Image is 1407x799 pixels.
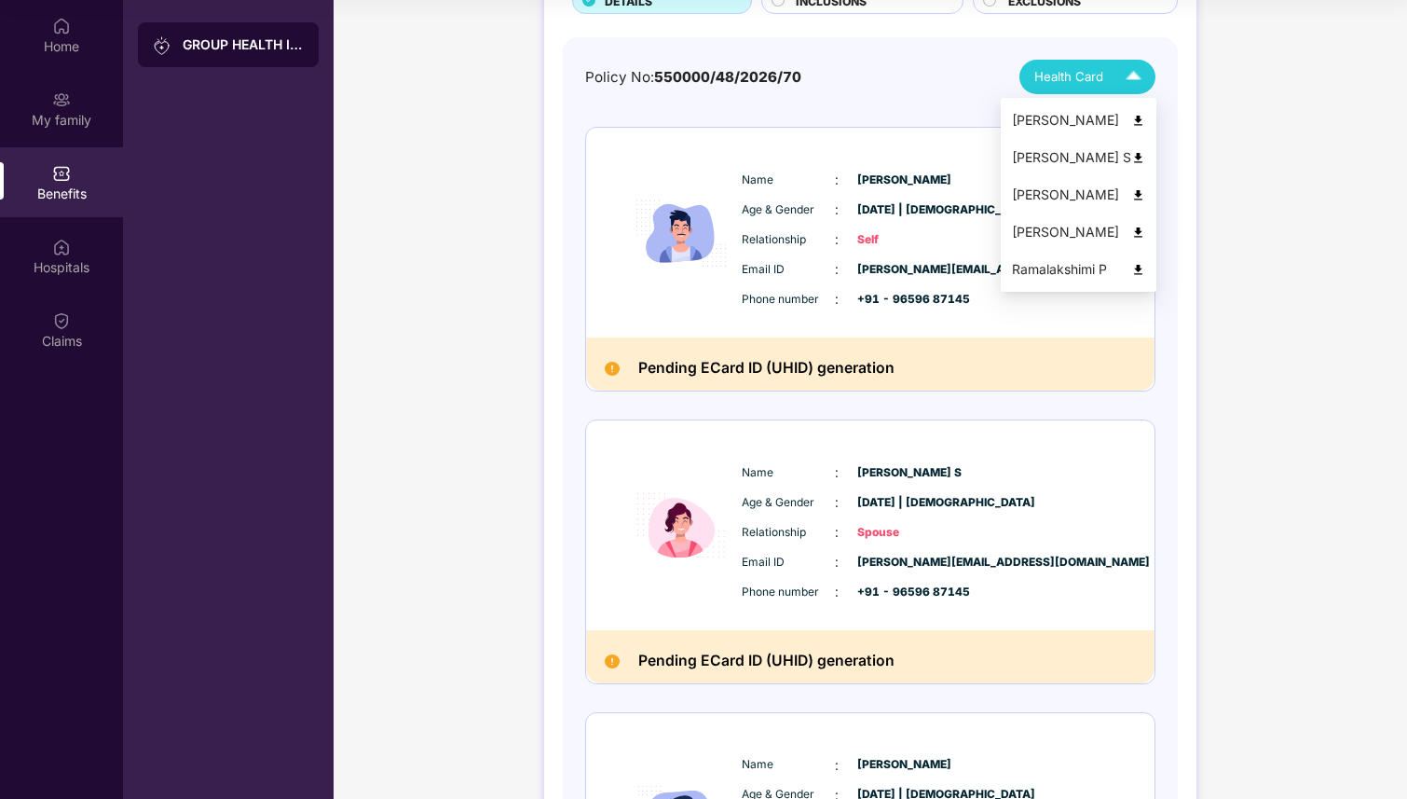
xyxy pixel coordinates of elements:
[857,201,950,219] span: [DATE] | [DEMOGRAPHIC_DATA]
[1012,185,1145,205] div: [PERSON_NAME]
[1034,67,1103,87] span: Health Card
[183,35,304,54] div: GROUP HEALTH INSURANCE
[742,524,835,542] span: Relationship
[638,356,895,381] h2: Pending ECard ID (UHID) generation
[654,68,801,86] span: 550000/48/2026/70
[638,649,895,674] h2: Pending ECard ID (UHID) generation
[742,584,835,601] span: Phone number
[52,164,71,183] img: svg+xml;base64,PHN2ZyBpZD0iQmVuZWZpdHMiIHhtbG5zPSJodHRwOi8vd3d3LnczLm9yZy8yMDAwL3N2ZyIgd2lkdGg9Ij...
[857,524,950,542] span: Spouse
[1131,188,1145,202] img: svg+xml;base64,PHN2ZyB4bWxucz0iaHR0cDovL3d3dy53My5vcmcvMjAwMC9zdmciIHdpZHRoPSI0OCIgaGVpZ2h0PSI0OC...
[835,462,839,483] span: :
[605,362,620,377] img: Pending
[625,151,737,315] img: icon
[857,756,950,774] span: [PERSON_NAME]
[742,464,835,482] span: Name
[835,170,839,190] span: :
[857,464,950,482] span: [PERSON_NAME] S
[742,201,835,219] span: Age & Gender
[1131,151,1145,165] img: svg+xml;base64,PHN2ZyB4bWxucz0iaHR0cDovL3d3dy53My5vcmcvMjAwMC9zdmciIHdpZHRoPSI0OCIgaGVpZ2h0PSI0OC...
[835,522,839,543] span: :
[835,229,839,250] span: :
[857,172,950,189] span: [PERSON_NAME]
[625,444,737,608] img: icon
[835,289,839,310] span: :
[1012,110,1145,131] div: [PERSON_NAME]
[857,231,950,249] span: Self
[1012,259,1145,280] div: Ramalakshimi P
[835,259,839,280] span: :
[857,291,950,309] span: +91 - 96596 87145
[52,90,71,109] img: svg+xml;base64,PHN2ZyB3aWR0aD0iMjAiIGhlaWdodD0iMjAiIHZpZXdCb3g9IjAgMCAyMCAyMCIgZmlsbD0ibm9uZSIgeG...
[1019,60,1155,94] button: Health Card
[742,494,835,512] span: Age & Gender
[742,291,835,309] span: Phone number
[1131,226,1145,240] img: svg+xml;base64,PHN2ZyB4bWxucz0iaHR0cDovL3d3dy53My5vcmcvMjAwMC9zdmciIHdpZHRoPSI0OCIgaGVpZ2h0PSI0OC...
[585,66,801,89] div: Policy No:
[1131,114,1145,128] img: svg+xml;base64,PHN2ZyB4bWxucz0iaHR0cDovL3d3dy53My5vcmcvMjAwMC9zdmciIHdpZHRoPSI0OCIgaGVpZ2h0PSI0OC...
[835,492,839,513] span: :
[742,231,835,249] span: Relationship
[835,755,839,776] span: :
[742,172,835,189] span: Name
[857,584,950,601] span: +91 - 96596 87145
[1117,61,1150,93] img: Icuh8uwCUCF+XjCZyLQsAKiDCM9HiE6CMYmKQaPGkZKaA32CAAACiQcFBJY0IsAAAAASUVORK5CYII=
[857,261,950,279] span: [PERSON_NAME][EMAIL_ADDRESS][DOMAIN_NAME]
[52,238,71,256] img: svg+xml;base64,PHN2ZyBpZD0iSG9zcGl0YWxzIiB4bWxucz0iaHR0cDovL3d3dy53My5vcmcvMjAwMC9zdmciIHdpZHRoPS...
[857,554,950,572] span: [PERSON_NAME][EMAIL_ADDRESS][DOMAIN_NAME]
[742,756,835,774] span: Name
[153,36,171,55] img: svg+xml;base64,PHN2ZyB3aWR0aD0iMjAiIGhlaWdodD0iMjAiIHZpZXdCb3g9IjAgMCAyMCAyMCIgZmlsbD0ibm9uZSIgeG...
[1012,147,1145,168] div: [PERSON_NAME] S
[835,552,839,572] span: :
[857,494,950,512] span: [DATE] | [DEMOGRAPHIC_DATA]
[835,200,839,220] span: :
[742,261,835,279] span: Email ID
[742,554,835,572] span: Email ID
[835,582,839,602] span: :
[1131,263,1145,277] img: svg+xml;base64,PHN2ZyB4bWxucz0iaHR0cDovL3d3dy53My5vcmcvMjAwMC9zdmciIHdpZHRoPSI0OCIgaGVpZ2h0PSI0OC...
[52,17,71,35] img: svg+xml;base64,PHN2ZyBpZD0iSG9tZSIgeG1sbnM9Imh0dHA6Ly93d3cudzMub3JnLzIwMDAvc3ZnIiB3aWR0aD0iMjAiIG...
[605,654,620,669] img: Pending
[52,311,71,330] img: svg+xml;base64,PHN2ZyBpZD0iQ2xhaW0iIHhtbG5zPSJodHRwOi8vd3d3LnczLm9yZy8yMDAwL3N2ZyIgd2lkdGg9IjIwIi...
[1012,222,1145,242] div: [PERSON_NAME]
